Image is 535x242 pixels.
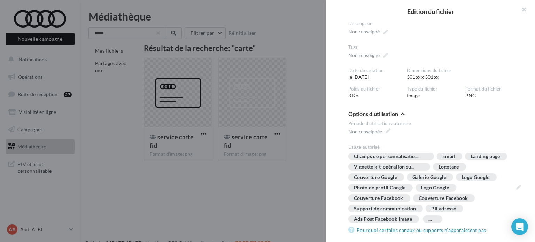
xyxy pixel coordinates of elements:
div: Dimensions du fichier [407,68,518,74]
div: Couverture Facebook [419,196,468,201]
div: Photo de profil Google [354,185,406,190]
div: Couverture Google [354,175,397,180]
div: Période d’utilisation autorisée [348,120,518,127]
div: Image [407,86,465,99]
div: Open Intercom Messenger [511,218,528,235]
div: Support de communication [354,206,416,211]
div: Non renseigné [348,52,380,59]
div: Usage autorisé [348,144,518,150]
button: Options d'utilisation [348,110,405,119]
div: Pli adressé [431,206,456,211]
div: Format du fichier [465,86,518,92]
div: Email [442,154,455,159]
div: Couverture Facebook [354,196,403,201]
div: Type du fichier [407,86,460,92]
div: 3 Ko [348,86,407,99]
div: Date de création [348,68,401,74]
a: Pourquoi certains canaux ou supports n’apparaissent pas [348,226,489,234]
div: Logo Google [462,175,490,180]
div: Poids du fichier [348,86,401,92]
h2: Édition du fichier [337,8,524,15]
div: Logo Google [421,185,449,190]
div: Landing page [471,154,500,159]
div: Tags [348,44,518,50]
div: Description [348,21,518,27]
div: le [DATE] [348,68,407,81]
div: 301px x 301px [407,68,524,81]
span: Non renseignée [348,127,390,136]
span: Non renseigné [348,27,388,37]
div: Galerie Google [412,175,446,180]
span: Champs de personnalisatio... [354,154,427,159]
span: Vignette kit-opération su... [354,164,423,169]
div: ... [423,215,442,223]
span: Options d'utilisation [348,111,398,117]
div: PNG [465,86,524,99]
div: Logotage [439,164,459,170]
div: Ads Post Facebook Image [354,217,412,222]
